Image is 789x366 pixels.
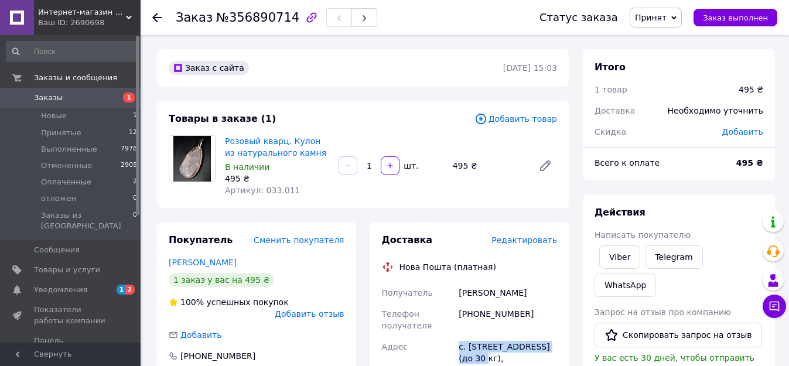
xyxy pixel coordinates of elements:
span: Телефон получателя [382,309,432,330]
span: Покупатель [169,234,233,245]
div: [PHONE_NUMBER] [179,350,257,362]
span: Адрес [382,342,408,351]
span: 1 [133,111,137,121]
span: Сменить покупателя [254,235,344,245]
div: успешных покупок [169,296,289,308]
span: Добавить [180,330,221,340]
button: Скопировать запрос на отзыв [595,323,762,347]
button: Чат с покупателем [763,295,786,318]
a: WhatsApp [595,273,656,297]
span: 2 [125,285,135,295]
span: В наличии [225,162,269,172]
span: Уведомления [34,285,87,295]
span: 7978 [121,144,137,155]
span: Принятые [41,128,81,138]
div: Статус заказа [539,12,618,23]
time: [DATE] 15:03 [503,63,557,73]
span: Товары и услуги [34,265,100,275]
a: [PERSON_NAME] [169,258,237,267]
div: 495 ₴ [448,158,529,174]
span: 2905 [121,160,137,171]
span: Доставка [382,234,433,245]
span: Добавить [722,127,763,136]
span: Добавить отзыв [275,309,344,319]
span: Товары в заказе (1) [169,113,276,124]
img: Розовый кварц. Кулон из натурального камня [169,136,215,182]
b: 495 ₴ [736,158,763,167]
span: Новые [41,111,67,121]
span: Всего к оплате [595,158,660,167]
span: 12 [129,128,137,138]
span: Выполненные [41,144,97,155]
span: 0 [133,193,137,204]
div: шт. [401,160,419,172]
div: Необходимо уточнить [661,98,770,124]
button: Заказ выполнен [694,9,777,26]
span: Интернет-магазин "Афон", православные товары. [38,7,126,18]
span: Доставка [595,106,635,115]
div: Вернуться назад [152,12,162,23]
span: Редактировать [491,235,557,245]
div: Ваш ID: 2690698 [38,18,141,28]
div: 495 ₴ [739,84,763,95]
input: Поиск [6,41,138,62]
a: Telegram [645,245,702,269]
span: Заказы [34,93,63,103]
span: Заказы из [GEOGRAPHIC_DATA] [41,210,133,231]
span: Панель управления [34,336,108,357]
span: Скидка [595,127,626,136]
div: 1 заказ у вас на 495 ₴ [169,273,274,287]
span: Сообщения [34,245,80,255]
a: Редактировать [534,154,557,177]
span: Показатели работы компании [34,305,108,326]
span: 1 товар [595,85,627,94]
span: 2 [133,177,137,187]
span: Добавить товар [474,112,557,125]
span: Артикул: 033.011 [225,186,300,195]
div: [PHONE_NUMBER] [456,303,559,336]
span: Оплаченные [41,177,91,187]
div: Нова Пошта (платная) [397,261,499,273]
div: 495 ₴ [225,173,329,184]
span: Написать покупателю [595,230,691,240]
span: Действия [595,207,645,218]
span: отложен [41,193,76,204]
span: 1 [123,93,135,102]
a: Viber [599,245,640,269]
span: 1 [117,285,126,295]
a: Розовый кварц. Кулон из натурального камня [225,136,326,158]
div: [PERSON_NAME] [456,282,559,303]
span: Заказы и сообщения [34,73,117,83]
span: Принят [635,13,667,22]
span: 0 [133,210,137,231]
span: Получатель [382,288,433,297]
span: Заказ выполнен [703,13,768,22]
span: 100% [180,297,204,307]
span: Итого [595,61,626,73]
span: Отмененные [41,160,92,171]
span: №356890714 [216,11,299,25]
span: Запрос на отзыв про компанию [595,307,731,317]
span: Заказ [176,11,213,25]
div: Заказ с сайта [169,61,249,75]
